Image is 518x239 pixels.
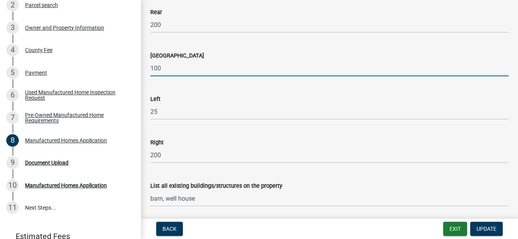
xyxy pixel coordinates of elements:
[6,179,19,192] div: 10
[150,10,162,15] label: Rear
[25,25,104,31] div: Owner and Property Information
[443,222,467,236] button: Exit
[25,70,47,75] div: Payment
[6,89,19,101] div: 6
[6,22,19,34] div: 3
[156,222,183,236] button: Back
[6,201,19,214] div: 11
[476,226,496,232] span: Update
[6,111,19,124] div: 7
[25,160,69,165] div: Document Upload
[6,156,19,169] div: 9
[25,183,107,188] div: Manufactured Homes Application
[150,53,204,59] label: [GEOGRAPHIC_DATA]
[150,183,282,189] label: List all existing buildings/structures on the property
[162,226,177,232] span: Back
[25,47,52,53] div: County Fee
[470,222,503,236] button: Update
[25,112,128,123] div: Pre-Owned Manufactured Home Requirements
[25,90,128,101] div: Used Manufactured Home Inspection Request
[150,97,161,102] label: Left
[150,140,164,146] label: Right
[6,134,19,147] div: 8
[25,138,107,143] div: Manufactured Homes Application
[6,44,19,56] div: 4
[25,2,58,8] div: Parcel search
[6,66,19,79] div: 5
